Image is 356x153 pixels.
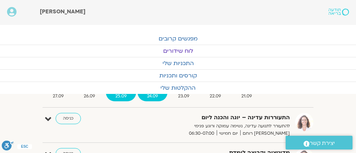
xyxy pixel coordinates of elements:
span: יום חמישי [217,130,240,137]
span: [PERSON_NAME] [40,8,85,15]
span: יצירת קשר [310,139,335,148]
span: 22.09 [200,93,230,100]
span: 23.09 [169,93,199,100]
span: 26.09 [75,93,105,100]
a: יצירת קשר [286,136,352,149]
a: כניסה [56,113,81,124]
span: 21.09 [232,93,261,100]
span: 27.09 [43,93,73,100]
p: להתעורר לתנועה עדינה, נשימה עמוקה ורוגע פנימי [139,122,290,130]
strong: התעוררות עדינה – יוגה והכנה ליום [139,113,290,122]
span: 06:30-07:00 [186,130,217,137]
span: 25.09 [106,93,136,100]
span: 24.09 [138,93,167,100]
span: [PERSON_NAME] רוחם [240,130,290,137]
